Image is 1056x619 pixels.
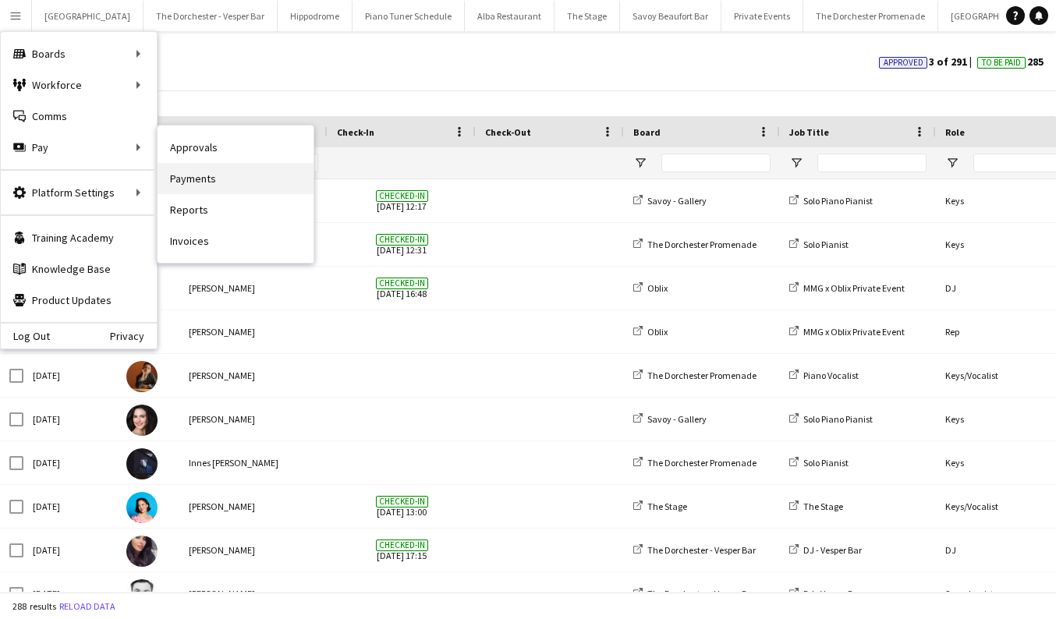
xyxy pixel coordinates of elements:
[32,1,144,31] button: [GEOGRAPHIC_DATA]
[661,154,771,172] input: Board Filter Input
[945,126,965,138] span: Role
[337,179,466,222] span: [DATE] 12:17
[158,225,314,256] a: Invoices
[633,370,757,381] a: The Dorchester Promenade
[789,282,905,294] a: MMG x Oblix Private Event
[647,544,756,556] span: The Dorchester - Vesper Bar
[1,38,157,69] div: Boards
[337,267,466,309] span: [DATE] 16:48
[353,1,465,31] button: Piano Tuner Schedule
[945,156,959,170] button: Open Filter Menu
[179,572,328,615] div: [PERSON_NAME]
[376,539,428,551] span: Checked-in
[803,544,862,556] span: DJ - Vesper Bar
[158,194,314,225] a: Reports
[879,55,977,69] span: 3 of 291
[647,501,687,512] span: The Stage
[789,588,862,600] a: DJ - Vesper Bar
[158,163,314,194] a: Payments
[23,572,117,615] div: [DATE]
[647,457,757,469] span: The Dorchester Promenade
[647,413,707,425] span: Savoy - Gallery
[803,195,873,207] span: Solo Piano Pianist
[803,588,862,600] span: DJ - Vesper Bar
[126,361,158,392] img: Andrew Humphries
[126,448,158,479] img: Innes Yellowlees
[1,222,157,253] a: Training Academy
[721,1,803,31] button: Private Events
[633,156,647,170] button: Open Filter Menu
[179,441,328,484] div: Innes [PERSON_NAME]
[337,223,466,266] span: [DATE] 12:31
[633,126,661,138] span: Board
[647,282,668,294] span: Oblix
[789,156,803,170] button: Open Filter Menu
[633,413,707,425] a: Savoy - Gallery
[633,326,668,338] a: Oblix
[633,282,668,294] a: Oblix
[179,310,328,353] div: [PERSON_NAME]
[633,588,756,600] a: The Dorchester - Vesper Bar
[126,536,158,567] img: Sophie Lovell Anderson
[158,132,314,163] a: Approvals
[179,267,328,309] div: [PERSON_NAME]
[555,1,620,31] button: The Stage
[884,58,923,68] span: Approved
[1,132,157,163] div: Pay
[376,190,428,202] span: Checked-in
[179,485,328,528] div: [PERSON_NAME]
[938,1,1050,31] button: [GEOGRAPHIC_DATA]
[179,354,328,397] div: [PERSON_NAME]
[633,195,707,207] a: Savoy - Gallery
[789,370,859,381] a: Piano Vocalist
[647,326,668,338] span: Oblix
[647,370,757,381] span: The Dorchester Promenade
[56,598,119,615] button: Reload data
[633,239,757,250] a: The Dorchester Promenade
[803,501,843,512] span: The Stage
[144,1,278,31] button: The Dorchester - Vesper Bar
[803,413,873,425] span: Solo Piano Pianist
[1,285,157,316] a: Product Updates
[789,501,843,512] a: The Stage
[620,1,721,31] button: Savoy Beaufort Bar
[465,1,555,31] button: Alba Restaurant
[803,282,905,294] span: MMG x Oblix Private Event
[803,457,849,469] span: Solo Pianist
[278,1,353,31] button: Hippodrome
[647,195,707,207] span: Savoy - Gallery
[376,234,428,246] span: Checked-in
[633,501,687,512] a: The Stage
[789,457,849,469] a: Solo Pianist
[789,544,862,556] a: DJ - Vesper Bar
[647,239,757,250] span: The Dorchester Promenade
[337,126,374,138] span: Check-In
[110,330,157,342] a: Privacy
[647,588,756,600] span: The Dorchester - Vesper Bar
[633,457,757,469] a: The Dorchester Promenade
[1,101,157,132] a: Comms
[376,278,428,289] span: Checked-in
[789,195,873,207] a: Solo Piano Pianist
[179,529,328,571] div: [PERSON_NAME]
[633,544,756,556] a: The Dorchester - Vesper Bar
[23,354,117,397] div: [DATE]
[789,126,829,138] span: Job Title
[23,398,117,440] div: [DATE]
[789,326,905,338] a: MMG x Oblix Private Event
[789,413,873,425] a: Solo Piano Pianist
[803,239,849,250] span: Solo Pianist
[337,529,466,571] span: [DATE] 17:15
[126,579,158,610] img: Tom Bennett
[337,485,466,528] span: [DATE] 13:00
[977,55,1044,69] span: 285
[1,177,157,208] div: Platform Settings
[126,405,158,436] img: Sofia Kirwan-Baez
[803,1,938,31] button: The Dorchester Promenade
[126,492,158,523] img: Frances Madden
[23,485,117,528] div: [DATE]
[23,441,117,484] div: [DATE]
[23,529,117,571] div: [DATE]
[485,126,531,138] span: Check-Out
[179,398,328,440] div: [PERSON_NAME]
